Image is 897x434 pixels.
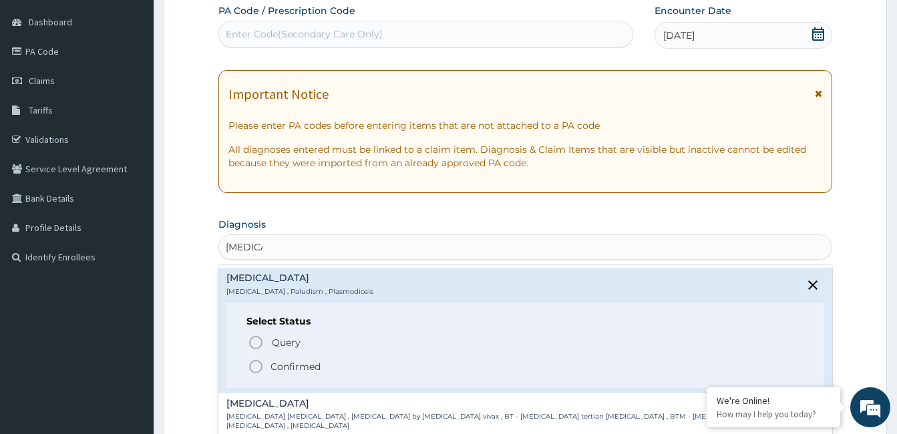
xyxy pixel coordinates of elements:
[7,291,254,338] textarea: Type your message and hit 'Enter'
[29,16,72,28] span: Dashboard
[228,87,329,101] h1: Important Notice
[271,360,321,373] p: Confirmed
[219,7,251,39] div: Minimize live chat window
[226,27,383,41] div: Enter Code(Secondary Care Only)
[226,273,373,283] h4: [MEDICAL_DATA]
[226,287,373,296] p: [MEDICAL_DATA] , Paludism , Plasmodiosis
[272,336,301,349] span: Query
[248,359,264,375] i: status option filled
[29,104,53,116] span: Tariffs
[717,409,830,420] p: How may I help you today?
[228,119,822,132] p: Please enter PA codes before entering items that are not attached to a PA code
[218,218,266,231] label: Diagnosis
[29,75,55,87] span: Claims
[246,316,804,327] h6: Select Status
[248,335,264,351] i: status option query
[226,399,798,409] h4: [MEDICAL_DATA]
[655,4,731,17] label: Encounter Date
[25,67,54,100] img: d_794563401_company_1708531726252_794563401
[228,143,822,170] p: All diagnoses entered must be linked to a claim item. Diagnosis & Claim Items that are visible bu...
[69,75,224,92] div: Chat with us now
[226,412,798,431] p: [MEDICAL_DATA] [MEDICAL_DATA] , [MEDICAL_DATA] by [MEDICAL_DATA] vivax , BT - [MEDICAL_DATA] tert...
[218,4,355,17] label: PA Code / Prescription Code
[805,277,821,293] i: close select status
[77,132,184,266] span: We're online!
[717,395,830,407] div: We're Online!
[663,29,695,42] span: [DATE]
